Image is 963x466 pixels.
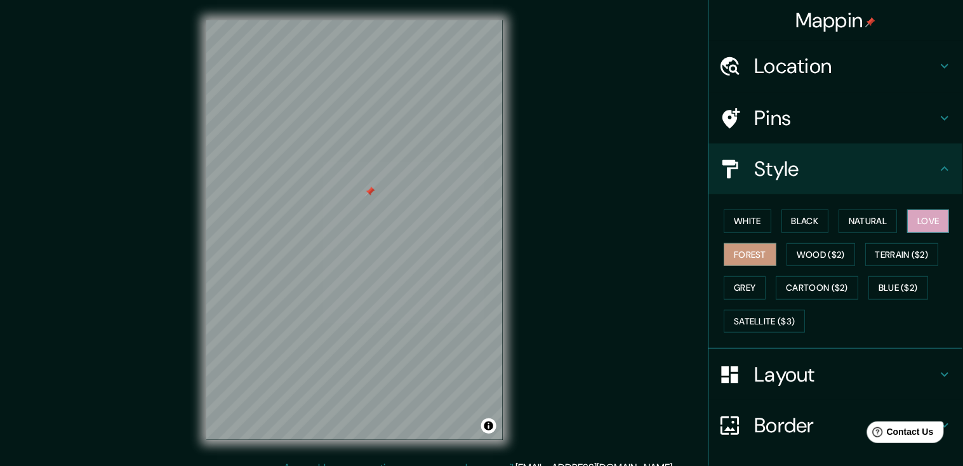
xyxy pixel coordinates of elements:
[866,243,940,267] button: Terrain ($2)
[709,93,963,143] div: Pins
[755,362,938,387] h4: Layout
[908,210,950,233] button: Love
[839,210,898,233] button: Natural
[206,20,503,440] canvas: Map
[866,17,876,27] img: pin-icon.png
[481,418,496,434] button: Toggle attribution
[787,243,856,267] button: Wood ($2)
[796,8,877,33] h4: Mappin
[850,416,949,452] iframe: Help widget launcher
[709,400,963,451] div: Border
[709,349,963,400] div: Layout
[755,156,938,182] h4: Style
[776,276,859,300] button: Cartoon ($2)
[755,53,938,79] h4: Location
[869,276,929,300] button: Blue ($2)
[782,210,830,233] button: Black
[724,276,766,300] button: Grey
[724,310,806,333] button: Satellite ($3)
[724,243,777,267] button: Forest
[755,413,938,438] h4: Border
[755,105,938,131] h4: Pins
[724,210,772,233] button: White
[709,41,963,91] div: Location
[709,143,963,194] div: Style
